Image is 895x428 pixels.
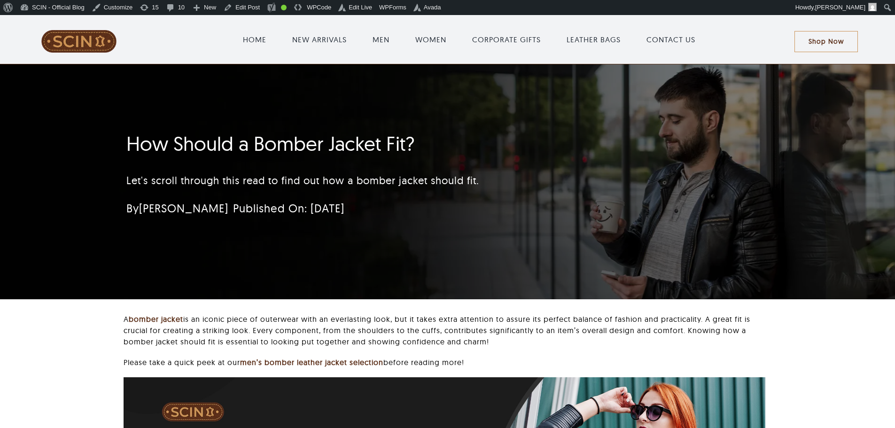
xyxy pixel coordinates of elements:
a: HOME [243,34,266,45]
a: NEW ARRIVALS [292,34,347,45]
a: MEN [373,34,389,45]
a: CORPORATE GIFTS [472,34,541,45]
a: men’s bomber leather jacket selection [240,358,383,367]
div: Good [281,5,287,10]
p: Let's scroll through this read to find out how a bomber jacket should fit. [126,173,657,188]
a: WOMEN [415,34,446,45]
a: Shop Now [794,31,858,52]
h1: How Should a Bomber Jacket Fit? [126,132,657,156]
a: bomber jacket [129,314,183,324]
p: A is an iconic piece of outerwear with an everlasting look, but it takes extra attention to assur... [124,313,765,347]
span: Shop Now [809,38,844,46]
span: By [126,201,228,215]
p: Please take a quick peek at our before reading more! [124,357,765,368]
a: [PERSON_NAME] [139,201,228,215]
a: how should a bomber jacket fit [124,376,765,386]
nav: Main Menu [144,24,794,54]
span: Published On: [DATE] [233,201,344,215]
span: [PERSON_NAME] [815,4,865,11]
a: CONTACT US [646,34,695,45]
a: LEATHER BAGS [567,34,621,45]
